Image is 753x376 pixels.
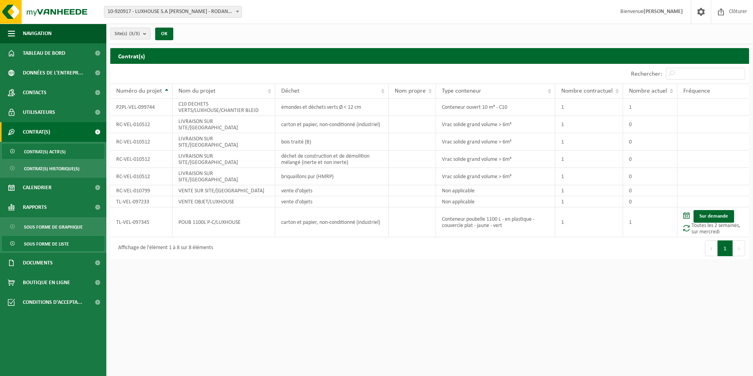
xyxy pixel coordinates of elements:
span: Contrat(s) [23,122,50,142]
span: Contrat(s) actif(s) [24,144,66,159]
td: vente d'objets [275,196,389,207]
td: RC-VEL-010512 [110,151,172,168]
td: 0 [623,151,677,168]
a: Contrat(s) historique(s) [2,161,104,176]
button: 1 [718,240,733,256]
td: Vrac solide grand volume > 6m³ [436,168,555,185]
span: Calendrier [23,178,52,197]
span: Tableau de bord [23,43,65,63]
td: 1 [555,185,623,196]
a: Sur demande [694,210,734,223]
td: TL-VEL-097345 [110,207,172,237]
td: 1 [555,196,623,207]
span: Site(s) [115,28,140,40]
h2: Contrat(s) [110,48,749,63]
td: 0 [623,168,677,185]
span: Données de l'entrepr... [23,63,83,83]
span: Nombre actuel [629,88,667,94]
a: Contrat(s) actif(s) [2,144,104,159]
td: émondes et déchets verts Ø < 12 cm [275,99,389,116]
strong: [PERSON_NAME] [644,9,683,15]
td: RC-VEL-010512 [110,168,172,185]
span: 10-920917 - LUXHOUSE S.A R.L. - RODANGE [104,6,241,17]
span: Documents [23,253,53,273]
td: vente d'objets [275,185,389,196]
td: RC-VEL-010512 [110,133,172,151]
td: 1 [555,168,623,185]
td: 0 [623,116,677,133]
a: Sous forme de graphique [2,219,104,234]
td: Vrac solide grand volume > 6m³ [436,116,555,133]
td: Vrac solide grand volume > 6m³ [436,151,555,168]
td: 1 [555,99,623,116]
span: Rapports [23,197,47,217]
td: 1 [623,99,677,116]
button: Next [733,240,745,256]
td: Non applicable [436,185,555,196]
td: Conteneur ouvert 10 m³ - C10 [436,99,555,116]
button: Previous [705,240,718,256]
td: RC-VEL-010512 [110,116,172,133]
td: Conteneur poubelle 1100 L - en plastique - couvercle plat - jaune - vert [436,207,555,237]
td: TL-VEL-097233 [110,196,172,207]
td: bois traité (B) [275,133,389,151]
td: VENTE SUR SITE/[GEOGRAPHIC_DATA] [172,185,276,196]
td: 1 [555,116,623,133]
td: POUB 1100L P-C/LUXHOUSE [172,207,276,237]
count: (3/3) [129,31,140,36]
td: RC-VEL-010799 [110,185,172,196]
span: Type conteneur [442,88,481,94]
td: Vrac solide grand volume > 6m³ [436,133,555,151]
td: briquaillons pur (HMRP) [275,168,389,185]
td: 0 [623,185,677,196]
button: Site(s)(3/3) [110,28,150,39]
td: 1 [555,133,623,151]
span: Sous forme de liste [24,236,69,251]
span: Nom du projet [178,88,215,94]
button: OK [155,28,173,40]
td: VENTE OBJET/LUXHOUSE [172,196,276,207]
span: Contrat(s) historique(s) [24,161,80,176]
td: Non applicable [436,196,555,207]
span: Sous forme de graphique [24,220,83,235]
td: Toutes les 2 semaines, sur mercredi [677,207,749,237]
td: LIVRAISON SUR SITE/[GEOGRAPHIC_DATA] [172,116,276,133]
span: Navigation [23,24,52,43]
span: 10-920917 - LUXHOUSE S.A R.L. - RODANGE [104,6,242,18]
span: Nom propre [395,88,426,94]
td: LIVRAISON SUR SITE/[GEOGRAPHIC_DATA] [172,151,276,168]
span: Fréquence [683,88,710,94]
td: LIVRAISON SUR SITE/[GEOGRAPHIC_DATA] [172,168,276,185]
td: carton et papier, non-conditionné (industriel) [275,207,389,237]
td: C10 DECHETS VERTS/LUXHOUSE/CHANTIER BLEID [172,99,276,116]
span: Contacts [23,83,46,102]
td: 0 [623,133,677,151]
span: Déchet [281,88,299,94]
td: déchet de construction et de démolition mélangé (inerte et non inerte) [275,151,389,168]
td: 1 [555,207,623,237]
span: Conditions d'accepta... [23,292,82,312]
td: 1 [555,151,623,168]
td: 0 [623,196,677,207]
label: Rechercher: [631,71,662,77]
td: LIVRAISON SUR SITE/[GEOGRAPHIC_DATA] [172,133,276,151]
a: Sous forme de liste [2,236,104,251]
div: Affichage de l'élément 1 à 8 sur 8 éléments [114,241,213,255]
span: Numéro du projet [116,88,162,94]
td: P2PL-VEL-099744 [110,99,172,116]
td: carton et papier, non-conditionné (industriel) [275,116,389,133]
td: 1 [623,207,677,237]
span: Utilisateurs [23,102,55,122]
span: Nombre contractuel [561,88,613,94]
span: Boutique en ligne [23,273,70,292]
